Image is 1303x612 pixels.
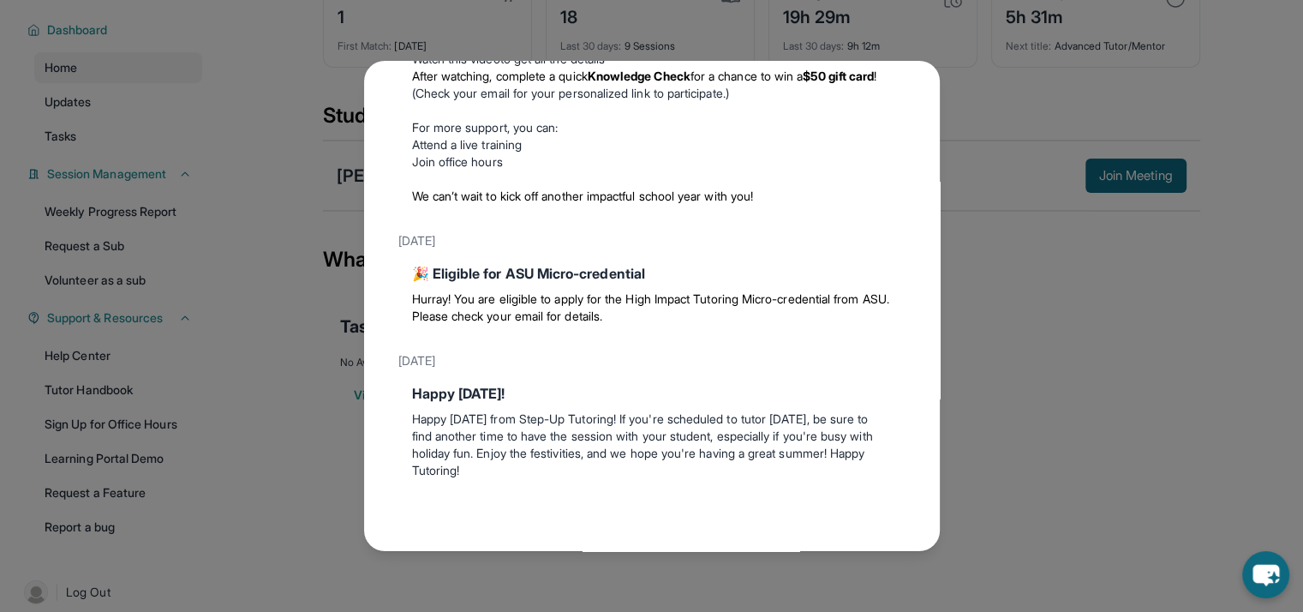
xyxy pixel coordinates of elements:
[690,69,803,83] span: for a chance to win a
[803,69,874,83] strong: $50 gift card
[412,68,892,102] li: (Check your email for your personalized link to participate.)
[412,411,892,479] p: Happy [DATE] from Step-Up Tutoring! If you're scheduled to tutor [DATE], be sure to find another ...
[412,383,892,404] div: Happy [DATE]!
[398,225,906,256] div: [DATE]
[1242,551,1289,598] button: chat-button
[412,119,892,136] p: For more support, you can:
[588,69,690,83] strong: Knowledge Check
[412,154,503,169] a: Join office hours
[412,263,892,284] div: 🎉 Eligible for ASU Micro-credential
[398,345,906,376] div: [DATE]
[874,69,876,83] span: !
[412,189,754,203] span: We can’t wait to kick off another impactful school year with you!
[412,69,588,83] span: After watching, complete a quick
[412,291,889,323] span: Hurray! You are eligible to apply for the High Impact Tutoring Micro-credential from ASU. Please ...
[412,137,523,152] a: Attend a live training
